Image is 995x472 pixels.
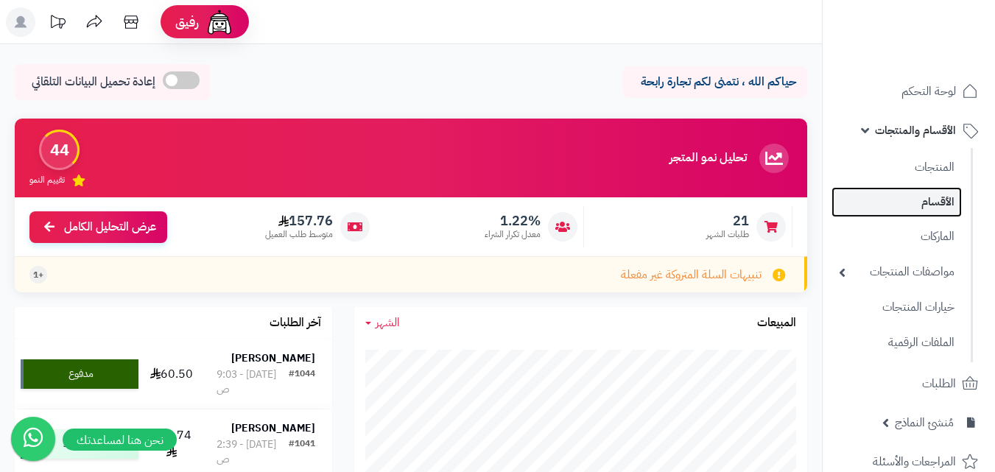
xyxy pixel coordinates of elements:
[217,367,289,397] div: [DATE] - 9:03 ص
[757,317,796,330] h3: المبيعات
[21,359,138,389] div: مدفوع
[365,314,400,331] a: الشهر
[875,120,956,141] span: الأقسام والمنتجات
[147,85,158,97] img: tab_keywords_by_traffic_grey.svg
[163,87,248,96] div: Keywords by Traffic
[32,74,155,91] span: إعادة تحميل البيانات التلقائي
[901,81,956,102] span: لوحة التحكم
[40,85,52,97] img: tab_domain_overview_orange.svg
[24,24,35,35] img: logo_orange.svg
[64,219,156,236] span: عرض التحليل الكامل
[831,221,962,253] a: الماركات
[289,367,315,397] div: #1044
[29,174,65,186] span: تقييم النمو
[56,87,132,96] div: Domain Overview
[270,317,321,330] h3: آخر الطلبات
[265,213,333,229] span: 157.76
[831,292,962,323] a: خيارات المنتجات
[38,38,162,50] div: Domain: [DOMAIN_NAME]
[231,351,315,366] strong: [PERSON_NAME]
[33,269,43,281] span: +1
[669,152,747,165] h3: تحليل نمو المتجر
[205,7,234,37] img: ai-face.png
[873,451,956,472] span: المراجعات والأسئلة
[39,7,76,40] a: تحديثات المنصة
[831,74,986,109] a: لوحة التحكم
[634,74,796,91] p: حياكم الله ، نتمنى لكم تجارة رابحة
[831,366,986,401] a: الطلبات
[175,13,199,31] span: رفيق
[895,412,954,433] span: مُنشئ النماذج
[217,437,289,467] div: [DATE] - 2:39 ص
[706,228,749,241] span: طلبات الشهر
[41,24,72,35] div: v 4.0.25
[706,213,749,229] span: 21
[831,256,962,288] a: مواصفات المنتجات
[831,327,962,359] a: الملفات الرقمية
[24,38,35,50] img: website_grey.svg
[621,267,762,283] span: تنبيهات السلة المتروكة غير مفعلة
[231,420,315,436] strong: [PERSON_NAME]
[831,152,962,183] a: المنتجات
[265,228,333,241] span: متوسط طلب العميل
[144,339,200,409] td: 60.50
[831,187,962,217] a: الأقسام
[289,437,315,467] div: #1041
[376,314,400,331] span: الشهر
[29,211,167,243] a: عرض التحليل الكامل
[485,213,541,229] span: 1.22%
[922,373,956,394] span: الطلبات
[485,228,541,241] span: معدل تكرار الشراء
